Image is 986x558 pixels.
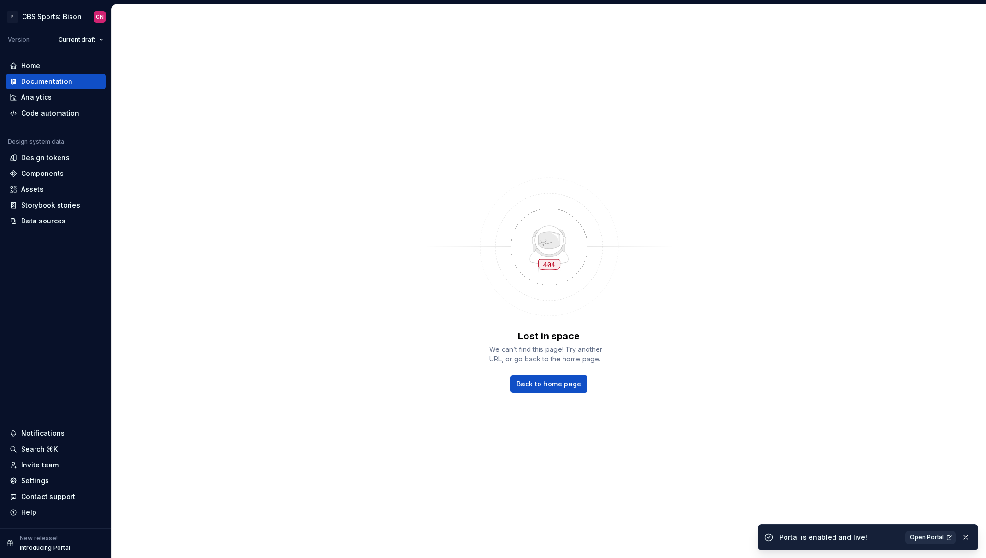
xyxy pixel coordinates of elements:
div: CBS Sports: Bison [22,12,82,22]
a: Storybook stories [6,198,106,213]
div: Help [21,508,36,517]
div: Version [8,36,30,44]
div: Settings [21,476,49,486]
a: Assets [6,182,106,197]
a: Invite team [6,457,106,473]
div: P [7,11,18,23]
div: Search ⌘K [21,444,58,454]
div: Documentation [21,77,72,86]
div: Storybook stories [21,200,80,210]
div: Code automation [21,108,79,118]
a: Design tokens [6,150,106,165]
span: We can’t find this page! Try another URL, or go back to the home page. [489,345,609,364]
p: Introducing Portal [20,544,70,552]
button: Current draft [54,33,107,46]
a: Home [6,58,106,73]
div: Design system data [8,138,64,146]
button: Notifications [6,426,106,441]
button: Help [6,505,106,520]
div: Design tokens [21,153,70,163]
div: CN [96,13,104,21]
span: Back to home page [516,379,581,389]
div: Components [21,169,64,178]
a: Components [6,166,106,181]
div: Data sources [21,216,66,226]
span: Open Portal [910,534,944,541]
span: Current draft [59,36,95,44]
div: Home [21,61,40,70]
a: Code automation [6,105,106,121]
p: Lost in space [518,329,580,343]
a: Settings [6,473,106,488]
a: Documentation [6,74,106,89]
button: Contact support [6,489,106,504]
div: Notifications [21,429,65,438]
a: Analytics [6,90,106,105]
div: Contact support [21,492,75,501]
div: Analytics [21,93,52,102]
a: Data sources [6,213,106,229]
p: New release! [20,535,58,542]
div: Invite team [21,460,59,470]
a: Back to home page [510,375,587,393]
div: Portal is enabled and live! [779,533,900,542]
button: Search ⌘K [6,442,106,457]
a: Open Portal [905,531,956,544]
div: Assets [21,185,44,194]
button: PCBS Sports: BisonCN [2,6,109,27]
